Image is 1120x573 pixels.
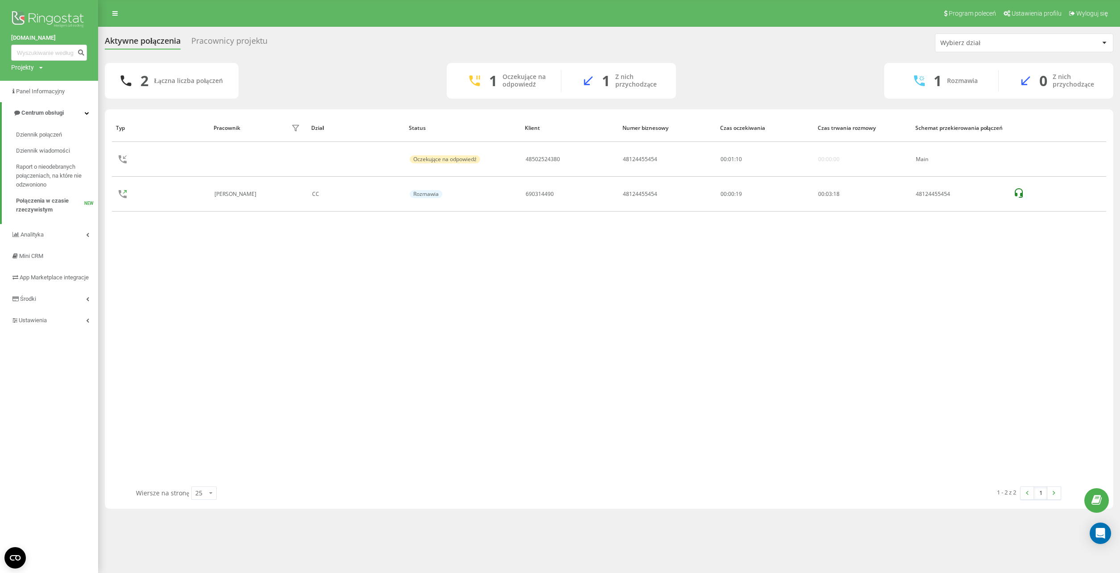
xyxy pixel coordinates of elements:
div: Schemat przekierowania połączeń [915,125,1005,131]
span: Środki [20,295,36,302]
div: 1 - 2 z 2 [997,488,1016,497]
a: Centrum obsługi [2,102,98,124]
div: Dział [311,125,400,131]
div: 1 [934,72,942,89]
div: 48502524380 [526,156,560,162]
span: Centrum obsługi [21,109,64,116]
span: Dziennik połączeń [16,130,62,139]
span: 00 [721,155,727,163]
span: 03 [826,190,832,198]
a: 1 [1034,487,1047,499]
div: 2 [140,72,148,89]
div: Oczekujące na odpowiedź [502,73,548,88]
div: Czas oczekiwania [720,125,809,131]
button: Open CMP widget [4,547,26,569]
div: Status [409,125,516,131]
span: Panel Informacyjny [16,88,65,95]
div: 0 [1039,72,1047,89]
div: Rozmawia [410,190,442,198]
div: Main [916,156,1004,162]
div: Klient [525,125,614,131]
span: Raport o nieodebranych połączeniach, na które nie odzwoniono [16,162,94,189]
input: Wyszukiwanie według numeru [11,45,87,61]
span: 10 [736,155,742,163]
div: 48124455454 [623,156,657,162]
div: CC [312,191,400,197]
span: Ustawienia [19,317,47,324]
div: Typ [116,125,205,131]
div: 00:00:19 [721,191,808,197]
div: Pracownicy projektu [191,36,268,50]
a: [DOMAIN_NAME] [11,33,87,42]
div: : : [721,156,742,162]
div: Z nich przychodzące [1053,73,1100,88]
div: Open Intercom Messenger [1090,523,1111,544]
span: Wyloguj się [1076,10,1108,17]
div: Pracownik [214,125,240,131]
span: Program poleceń [949,10,996,17]
div: Projekty [11,63,34,72]
a: Dziennik połączeń [16,127,98,143]
span: 18 [833,190,840,198]
div: Czas trwania rozmowy [818,125,907,131]
a: Raport o nieodebranych połączeniach, na które nie odzwoniono [16,159,98,193]
img: Ringostat logo [11,9,87,31]
div: 25 [195,489,202,498]
span: 00 [818,190,824,198]
div: 48124455454 [916,191,1004,197]
span: 01 [728,155,734,163]
span: Mini CRM [19,253,43,259]
span: App Marketplace integracje [20,274,89,281]
div: 1 [602,72,610,89]
span: Wiersze na stronę [136,489,189,497]
div: 690314490 [526,191,554,197]
div: Aktywne połączenia [105,36,181,50]
div: Oczekujące na odpowiedź [410,155,480,163]
div: Wybierz dział [940,39,1047,47]
span: Ustawienia profilu [1012,10,1062,17]
a: Dziennik wiadomości [16,143,98,159]
span: Połączenia w czasie rzeczywistym [16,196,84,214]
div: Rozmawia [947,77,978,85]
div: Numer biznesowy [622,125,712,131]
a: Połączenia w czasie rzeczywistymNEW [16,193,98,218]
span: Dziennik wiadomości [16,146,70,155]
div: 1 [489,72,497,89]
div: Łączna liczba połączeń [154,77,222,85]
span: Analityka [21,231,44,238]
div: : : [818,191,840,197]
div: 48124455454 [623,191,657,197]
div: Z nich przychodzące [615,73,663,88]
div: [PERSON_NAME] [214,191,259,197]
div: 00:00:00 [818,156,840,162]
